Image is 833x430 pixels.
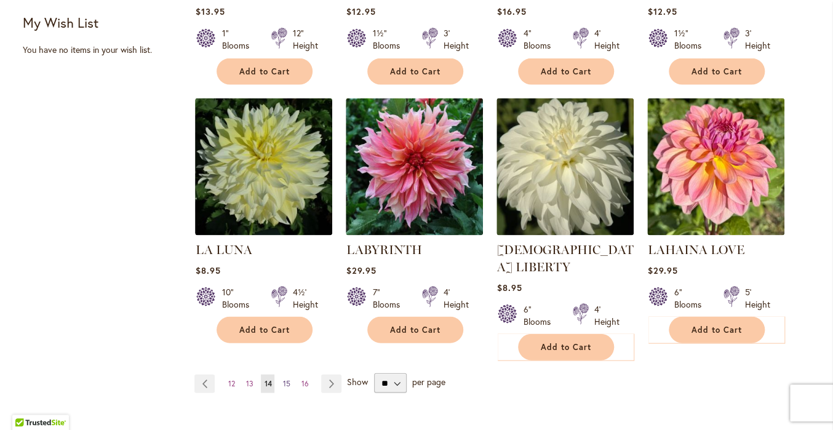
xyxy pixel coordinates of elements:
button: Add to Cart [367,58,463,84]
a: LAHAINA LOVE [647,242,744,257]
div: 1½" Blooms [372,27,407,52]
a: LADY LIBERTY [496,226,634,237]
span: $8.95 [496,281,522,293]
a: La Luna [195,226,332,237]
div: 7" Blooms [372,285,407,310]
strong: My Wish List [23,14,98,31]
button: Add to Cart [367,316,463,343]
button: Add to Cart [518,58,614,84]
div: 4" Blooms [523,27,557,52]
span: $8.95 [195,264,220,276]
div: 6" Blooms [523,303,557,327]
span: 14 [264,378,271,388]
span: Add to Cart [239,66,290,76]
button: Add to Cart [669,316,765,343]
span: 16 [301,378,308,388]
div: 4' Height [594,303,619,327]
button: Add to Cart [217,58,313,84]
a: Labyrinth [346,226,483,237]
span: $29.95 [346,264,376,276]
button: Add to Cart [217,316,313,343]
div: 6" Blooms [674,285,708,310]
img: LADY LIBERTY [496,98,634,235]
span: 12 [228,378,234,388]
span: Add to Cart [239,324,290,335]
span: 13 [245,378,253,388]
span: Add to Cart [541,341,591,352]
span: 15 [282,378,290,388]
a: 16 [298,374,311,392]
div: 1½" Blooms [674,27,708,52]
div: 4' Height [594,27,619,52]
span: $12.95 [346,6,375,17]
div: 4½' Height [292,285,317,310]
span: $16.95 [496,6,526,17]
span: Add to Cart [541,66,591,76]
a: 15 [279,374,293,392]
span: Show [346,376,367,388]
div: You have no items in your wish list. [23,44,187,56]
button: Add to Cart [518,333,614,360]
span: $13.95 [195,6,225,17]
span: Add to Cart [390,324,440,335]
img: Labyrinth [346,98,483,235]
div: 3' Height [443,27,468,52]
div: 5' Height [744,285,770,310]
button: Add to Cart [669,58,765,84]
span: $12.95 [647,6,677,17]
a: 12 [225,374,237,392]
span: $29.95 [647,264,677,276]
iframe: Launch Accessibility Center [9,386,44,421]
a: LAHAINA LOVE [647,226,784,237]
span: per page [412,376,445,388]
span: Add to Cart [390,66,440,76]
div: 4' Height [443,285,468,310]
div: 10" Blooms [221,285,256,310]
div: 3' Height [744,27,770,52]
a: LABYRINTH [346,242,421,257]
span: Add to Cart [692,324,742,335]
img: La Luna [195,98,332,235]
a: [DEMOGRAPHIC_DATA] LIBERTY [496,242,633,274]
div: 1" Blooms [221,27,256,52]
span: Add to Cart [692,66,742,76]
a: LA LUNA [195,242,252,257]
img: LAHAINA LOVE [647,98,784,235]
div: 12" Height [292,27,317,52]
a: 13 [242,374,256,392]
